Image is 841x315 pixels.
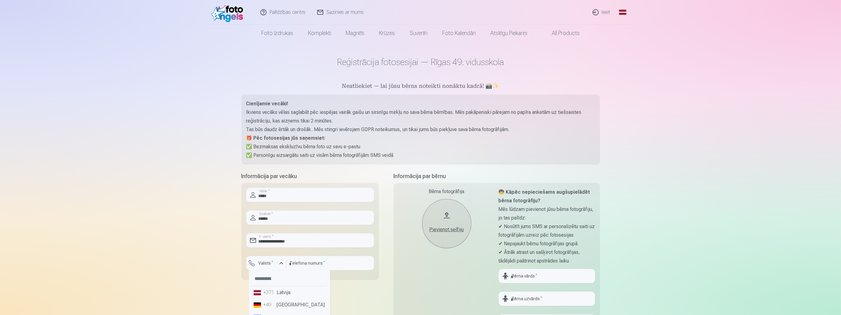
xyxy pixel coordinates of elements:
[402,25,435,42] a: Suvenīri
[535,25,587,42] a: All products
[422,199,471,248] button: Pievienot selfiju
[246,135,325,141] strong: 🎁 Pēc fotosesijas jūs saņemsiet:
[338,25,372,42] a: Magnēti
[499,248,595,265] p: ✔ Ātrāk atrast un sašķirot fotogrāfijas, tādējādi paātrinot apstrādes laiku
[246,151,595,160] p: ✅ Personīgu aizsargātu saiti uz visām bērna fotogrāfijām SMS veidā
[263,289,276,296] div: +371
[428,226,465,233] div: Pievienot selfiju
[246,101,288,107] strong: Cienījamie vecāki!
[263,301,276,309] div: +49
[372,25,402,42] a: Krūzes
[246,108,595,125] p: Ikviens vecāks vēlas saglabāt pēc iespējas vairāk gaišu un sirsnīgu mirkļu no sava bērna bērnības...
[254,25,301,42] a: Foto izdrukas
[435,25,483,42] a: Foto kalendāri
[499,222,595,239] p: ✔ Nosūtīt jums SMS ar personalizētu saiti uz fotogrāfijām uzreiz pēc fotosesijas
[251,286,328,299] li: Latvija
[399,188,495,195] div: Bērna fotogrāfija
[394,172,600,181] h5: Informācija par bērnu
[241,82,600,91] h5: Neatliekiet — lai jūsu bērns noteikti nonāktu kadrā! 📸✨
[251,299,328,311] li: [GEOGRAPHIC_DATA]
[499,189,590,204] strong: 🧒 Kāpēc nepieciešams augšupielādēt bērna fotogrāfiju?
[301,25,338,42] a: Komplekti
[246,256,286,270] button: Valsts*
[211,2,247,22] img: /fa1
[241,172,379,181] h5: Informācija par vecāku
[256,260,276,266] label: Valsts
[246,142,595,151] p: ✅ Bezmaksas ekskluzīvu bērna foto uz savu e-pastu
[241,56,600,68] h1: Reģistrācija fotosesijai — Rīgas 49. vidusskola
[499,205,595,222] p: Mēs lūdzam pievienot jūsu bērna fotogrāfiju, jo tas palīdz:
[483,25,535,42] a: Atslēgu piekariņi
[499,239,595,248] p: ✔ Nepajaukt bērnu fotogrāfijas grupā
[246,125,595,134] p: Tas būs daudz ērtāk un drošāk. Mēs stingri ievērojam GDPR noteikumus, un tikai jums būs piekļuve ...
